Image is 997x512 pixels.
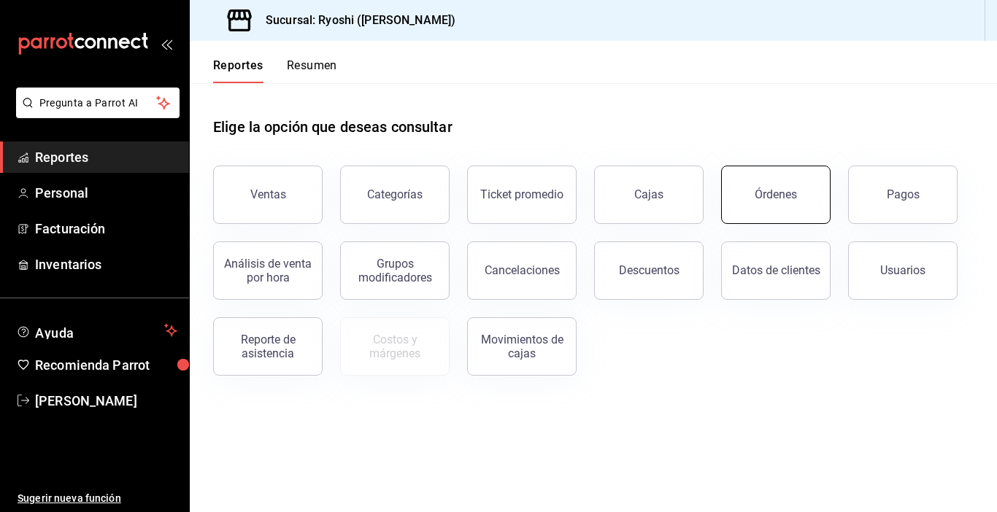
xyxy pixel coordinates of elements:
[848,241,958,300] button: Usuarios
[634,187,663,201] div: Cajas
[39,96,157,111] span: Pregunta a Parrot AI
[18,491,177,506] span: Sugerir nueva función
[467,317,577,376] button: Movimientos de cajas
[213,317,323,376] button: Reporte de asistencia
[340,317,450,376] button: Contrata inventarios para ver este reporte
[340,241,450,300] button: Grupos modificadores
[367,187,423,201] div: Categorías
[594,166,704,224] button: Cajas
[721,241,831,300] button: Datos de clientes
[16,88,180,118] button: Pregunta a Parrot AI
[467,241,577,300] button: Cancelaciones
[755,187,797,201] div: Órdenes
[721,166,831,224] button: Órdenes
[254,12,455,29] h3: Sucursal: Ryoshi ([PERSON_NAME])
[350,333,440,360] div: Costos y márgenes
[223,333,313,360] div: Reporte de asistencia
[350,257,440,284] div: Grupos modificadores
[619,263,680,277] div: Descuentos
[880,263,925,277] div: Usuarios
[35,322,158,339] span: Ayuda
[10,106,180,121] a: Pregunta a Parrot AI
[35,183,177,203] span: Personal
[35,355,177,375] span: Recomienda Parrot
[213,116,453,138] h1: Elige la opción que deseas consultar
[732,263,820,277] div: Datos de clientes
[35,219,177,238] span: Facturación
[480,187,563,201] div: Ticket promedio
[213,166,323,224] button: Ventas
[213,241,323,300] button: Análisis de venta por hora
[250,187,286,201] div: Ventas
[887,187,920,201] div: Pagos
[161,38,172,50] button: open_drawer_menu
[223,257,313,284] div: Análisis de venta por hora
[35,147,177,167] span: Reportes
[477,333,567,360] div: Movimientos de cajas
[848,166,958,224] button: Pagos
[467,166,577,224] button: Ticket promedio
[213,58,263,83] button: Reportes
[340,166,450,224] button: Categorías
[594,241,704,300] button: Descuentos
[213,58,337,83] div: navigation tabs
[35,391,177,411] span: [PERSON_NAME]
[287,58,337,83] button: Resumen
[35,255,177,274] span: Inventarios
[485,263,560,277] div: Cancelaciones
